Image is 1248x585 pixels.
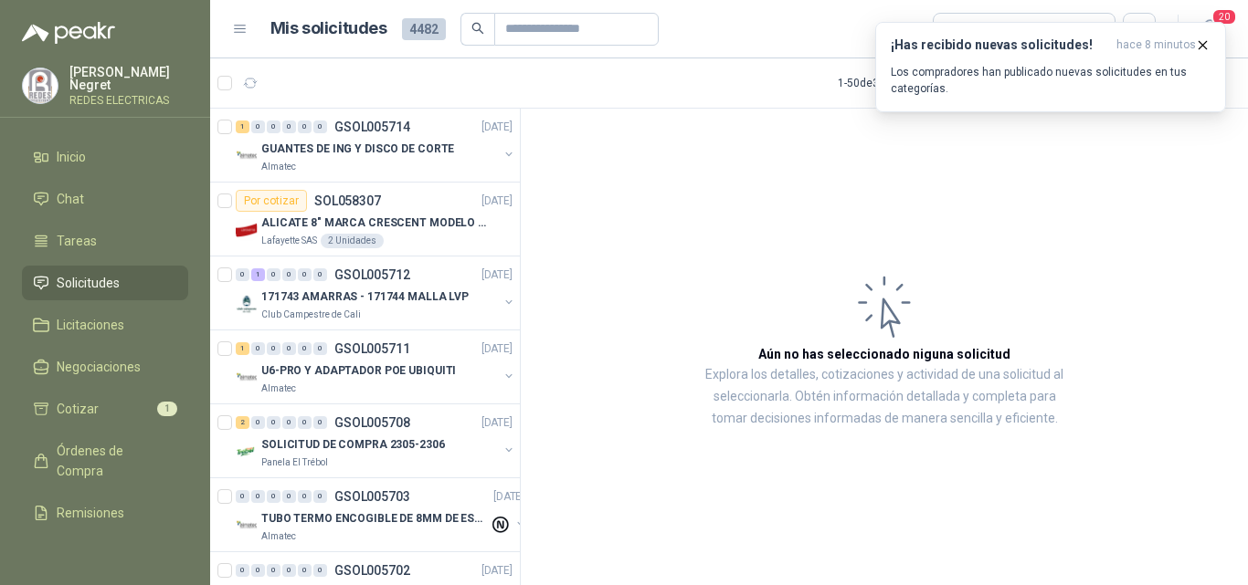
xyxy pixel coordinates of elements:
[267,268,280,281] div: 0
[321,234,384,248] div: 2 Unidades
[298,120,312,133] div: 0
[261,308,361,322] p: Club Campestre de Cali
[282,268,296,281] div: 0
[251,416,265,429] div: 0
[236,564,249,577] div: 0
[236,120,249,133] div: 1
[57,503,124,523] span: Remisiones
[236,412,516,470] a: 2 0 0 0 0 0 GSOL005708[DATE] Company LogoSOLICITUD DE COMPRA 2305-2306Panela El Trébol
[57,441,171,481] span: Órdenes de Compra
[298,490,312,503] div: 0
[891,64,1211,97] p: Los compradores han publicado nuevas solicitudes en tus categorías.
[261,529,296,544] p: Almatec
[236,416,249,429] div: 2
[261,381,296,396] p: Almatec
[22,434,188,488] a: Órdenes de Compra
[313,490,327,503] div: 0
[334,564,410,577] p: GSOL005702
[236,293,258,315] img: Company Logo
[236,268,249,281] div: 0
[69,95,188,106] p: REDES ELECTRICAS
[261,141,454,158] p: GUANTES DE ING Y DISCO DE CORTE
[1193,13,1226,46] button: 20
[210,183,520,256] a: Por cotizarSOL058307[DATE] Company LogoALICATE 8" MARCA CRESCENT MODELO 38008tvLafayette SAS2 Uni...
[57,189,84,209] span: Chat
[251,268,265,281] div: 1
[334,416,410,429] p: GSOL005708
[1116,37,1196,53] span: hace 8 minutos
[334,268,410,281] p: GSOL005712
[334,342,410,355] p: GSOL005711
[236,486,528,544] a: 0 0 0 0 0 0 GSOL005703[DATE] Company LogoTUBO TERMO ENCOGIBLE DE 8MM DE ESPESOR X 5CMSAlmatec
[236,367,258,389] img: Company Logo
[481,340,513,358] p: [DATE]
[251,564,265,577] div: 0
[261,362,456,380] p: U6-PRO Y ADAPTADOR POE UBIQUITI
[251,490,265,503] div: 0
[22,182,188,216] a: Chat
[57,315,124,335] span: Licitaciones
[481,562,513,580] p: [DATE]
[314,194,381,207] p: SOL058307
[261,214,489,232] p: ALICATE 8" MARCA CRESCENT MODELO 38008tv
[267,342,280,355] div: 0
[251,342,265,355] div: 0
[313,120,327,133] div: 0
[282,564,296,577] div: 0
[57,273,120,293] span: Solicitudes
[282,416,296,429] div: 0
[261,160,296,174] p: Almatec
[57,231,97,251] span: Tareas
[481,266,513,284] p: [DATE]
[298,268,312,281] div: 0
[298,342,312,355] div: 0
[23,68,58,103] img: Company Logo
[481,193,513,210] p: [DATE]
[875,22,1226,112] button: ¡Has recibido nuevas solicitudes!hace 8 minutos Los compradores han publicado nuevas solicitudes ...
[236,219,258,241] img: Company Logo
[270,16,387,42] h1: Mis solicitudes
[22,496,188,530] a: Remisiones
[334,120,410,133] p: GSOL005714
[267,490,280,503] div: 0
[758,344,1010,364] h3: Aún no has seleccionado niguna solicitud
[236,190,307,212] div: Por cotizar
[313,268,327,281] div: 0
[402,18,446,40] span: 4482
[261,288,469,306] p: 171743 AMARRAS - 171744 MALLA LVP
[22,538,188,572] a: Configuración
[236,116,516,174] a: 1 0 0 0 0 0 GSOL005714[DATE] Company LogoGUANTES DE ING Y DISCO DE CORTEAlmatec
[298,416,312,429] div: 0
[22,308,188,342] a: Licitaciones
[251,120,265,133] div: 0
[22,266,188,300] a: Solicitudes
[57,399,99,419] span: Cotizar
[261,436,445,454] p: SOLICITUD DE COMPRA 2305-2306
[1211,8,1237,26] span: 20
[236,145,258,167] img: Company Logo
[57,147,86,167] span: Inicio
[157,402,177,416] span: 1
[69,66,188,91] p: [PERSON_NAME] Negret
[267,120,280,133] div: 0
[471,22,484,35] span: search
[57,357,141,377] span: Negociaciones
[493,488,524,506] p: [DATE]
[22,224,188,258] a: Tareas
[267,564,280,577] div: 0
[236,342,249,355] div: 1
[282,342,296,355] div: 0
[22,350,188,384] a: Negociaciones
[945,19,983,39] div: Todas
[313,416,327,429] div: 0
[236,490,249,503] div: 0
[261,455,328,470] p: Panela El Trébol
[891,37,1109,53] h3: ¡Has recibido nuevas solicitudes!
[481,414,513,432] p: [DATE]
[22,392,188,426] a: Cotizar1
[236,338,516,396] a: 1 0 0 0 0 0 GSOL005711[DATE] Company LogoU6-PRO Y ADAPTADOR POE UBIQUITIAlmatec
[313,564,327,577] div: 0
[22,140,188,174] a: Inicio
[481,119,513,136] p: [DATE]
[334,490,410,503] p: GSOL005703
